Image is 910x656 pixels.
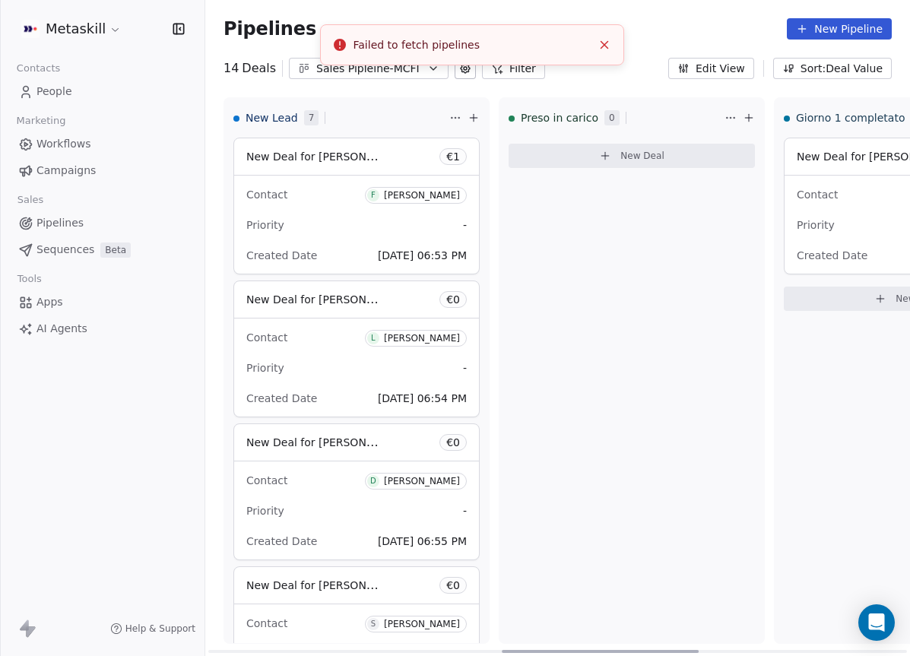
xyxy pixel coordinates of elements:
[371,332,376,344] div: L
[246,331,287,344] span: Contact
[12,132,192,157] a: Workflows
[36,163,96,179] span: Campaigns
[370,475,376,487] div: D
[12,158,192,183] a: Campaigns
[378,392,467,404] span: [DATE] 06:54 PM
[233,138,480,274] div: New Deal for [PERSON_NAME]€1ContactF[PERSON_NAME]Priority-Created Date[DATE] 06:53 PM
[246,474,287,486] span: Contact
[463,360,467,376] span: -
[509,144,755,168] button: New Deal
[797,189,838,201] span: Contact
[384,619,460,629] div: [PERSON_NAME]
[21,20,40,38] img: AVATAR%20METASKILL%20-%20Colori%20Positivo.png
[858,604,895,641] div: Open Intercom Messenger
[354,37,591,53] div: Failed to fetch pipelines
[18,16,125,42] button: Metaskill
[604,110,620,125] span: 0
[233,280,480,417] div: New Deal for [PERSON_NAME]€0ContactL[PERSON_NAME]Priority-Created Date[DATE] 06:54 PM
[316,61,421,77] div: Sales Pipleine-MCFI
[36,215,84,231] span: Pipelines
[10,57,67,80] span: Contacts
[36,294,63,310] span: Apps
[246,535,317,547] span: Created Date
[36,136,91,152] span: Workflows
[384,190,460,201] div: [PERSON_NAME]
[246,110,298,125] span: New Lead
[521,110,598,125] span: Preso in carico
[246,249,317,261] span: Created Date
[46,19,106,39] span: Metaskill
[110,623,195,635] a: Help & Support
[378,535,467,547] span: [DATE] 06:55 PM
[242,59,276,78] span: Deals
[463,503,467,518] span: -
[224,18,316,40] span: Pipelines
[446,578,460,593] span: € 0
[11,189,50,211] span: Sales
[12,316,192,341] a: AI Agents
[384,476,460,486] div: [PERSON_NAME]
[384,333,460,344] div: [PERSON_NAME]
[246,149,407,163] span: New Deal for [PERSON_NAME]
[446,292,460,307] span: € 0
[797,249,867,261] span: Created Date
[246,505,284,517] span: Priority
[233,423,480,560] div: New Deal for [PERSON_NAME]€0ContactD[PERSON_NAME]Priority-Created Date[DATE] 06:55 PM
[12,79,192,104] a: People
[246,617,287,629] span: Contact
[463,217,467,233] span: -
[371,618,376,630] div: S
[482,58,545,79] button: Filter
[246,435,407,449] span: New Deal for [PERSON_NAME]
[12,237,192,262] a: SequencesBeta
[668,58,754,79] button: Edit View
[595,35,614,55] button: Close toast
[246,392,317,404] span: Created Date
[246,189,287,201] span: Contact
[246,219,284,231] span: Priority
[36,321,87,337] span: AI Agents
[36,242,94,258] span: Sequences
[246,292,407,306] span: New Deal for [PERSON_NAME]
[787,18,892,40] button: New Pipeline
[371,189,376,201] div: F
[304,110,319,125] span: 7
[233,98,446,138] div: New Lead7
[12,290,192,315] a: Apps
[36,84,72,100] span: People
[11,268,48,290] span: Tools
[446,435,460,450] span: € 0
[12,211,192,236] a: Pipelines
[10,109,72,132] span: Marketing
[620,150,664,162] span: New Deal
[796,110,905,125] span: Giorno 1 completato
[378,249,467,261] span: [DATE] 06:53 PM
[224,59,276,78] div: 14
[446,149,460,164] span: € 1
[246,578,407,592] span: New Deal for [PERSON_NAME]
[797,219,835,231] span: Priority
[246,362,284,374] span: Priority
[100,242,131,258] span: Beta
[773,58,892,79] button: Sort: Deal Value
[125,623,195,635] span: Help & Support
[509,98,721,138] div: Preso in carico0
